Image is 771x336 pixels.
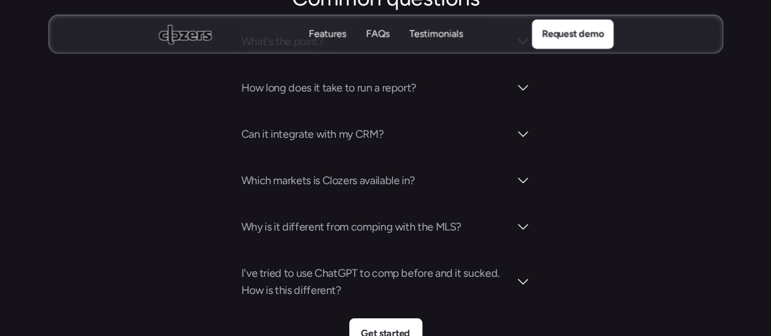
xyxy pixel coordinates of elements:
[241,79,510,96] h3: How long does it take to run a report?
[241,218,510,235] h3: Why is it different from comping with the MLS?
[308,27,346,41] a: FeaturesFeatures
[531,20,613,49] a: Request demo
[241,126,510,143] h3: Can it integrate with my CRM?
[409,41,463,54] p: Testimonials
[241,172,510,189] h3: Which markets is Clozers available in?
[366,41,389,54] p: FAQs
[366,27,389,41] p: FAQs
[366,27,389,41] a: FAQsFAQs
[308,41,346,54] p: Features
[409,27,463,41] a: TestimonialsTestimonials
[241,265,510,299] h3: I've tried to use ChatGPT to comp before and it sucked. How is this different?
[541,26,603,42] p: Request demo
[308,27,346,41] p: Features
[409,27,463,41] p: Testimonials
